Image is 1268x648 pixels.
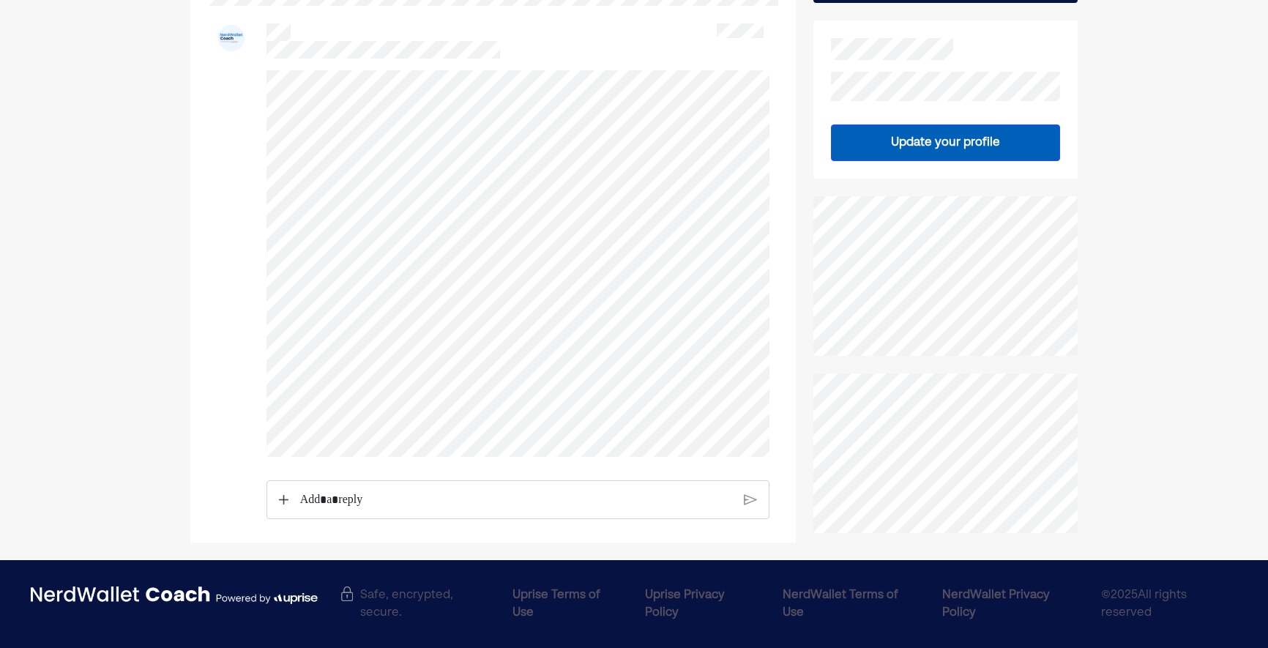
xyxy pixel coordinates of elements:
span: © 2025 All rights reserved [1101,586,1237,622]
div: Uprise Privacy Policy [645,586,758,622]
div: Rich Text Editor. Editing area: main [292,481,740,519]
div: Uprise Terms of Use [512,586,622,622]
div: Safe, encrypted, secure. [340,586,495,600]
button: Update your profile [831,124,1061,161]
div: NerdWallet Privacy Policy [942,586,1084,622]
div: NerdWallet Terms of Use [783,586,920,622]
